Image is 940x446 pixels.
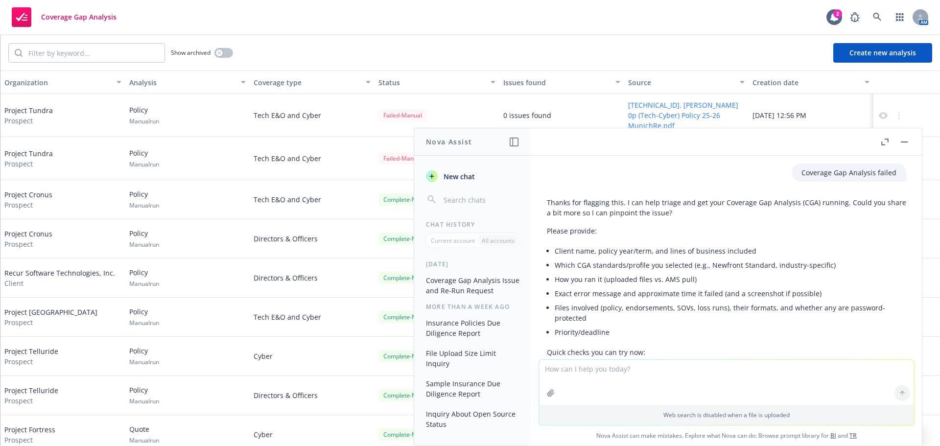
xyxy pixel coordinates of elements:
div: Quote [129,424,159,445]
span: Prospect [4,159,53,169]
button: Organization [0,70,125,94]
span: Prospect [4,116,53,126]
div: Directors & Officers [250,376,375,415]
p: Please provide: [547,226,906,236]
span: Prospect [4,317,97,328]
span: Manual run [129,358,159,366]
div: Directors & Officers [250,258,375,298]
span: Prospect [4,435,55,445]
div: Complete - Manual [378,311,437,323]
button: Status [375,70,499,94]
span: Prospect [4,239,52,249]
span: Manual run [129,280,159,288]
div: Policy [129,385,159,405]
p: All accounts [482,236,515,245]
div: Directors & Officers [250,219,375,258]
div: Status [378,77,485,88]
p: Coverage Gap Analysis failed [801,167,896,178]
div: Tech E&O and Cyber [250,94,375,137]
span: Nova Assist can make mistakes. Explore what Nova can do: Browse prompt library for and [535,425,918,446]
button: Insurance Policies Due Diligence Report [422,315,523,341]
div: Issues found [503,77,610,88]
button: New chat [422,167,523,185]
a: Coverage Gap Analysis [8,3,120,31]
span: Manual run [129,160,159,168]
div: Source [628,77,734,88]
svg: Search [15,49,23,57]
span: New chat [442,171,475,182]
button: Coverage type [250,70,375,94]
div: Policy [129,189,159,210]
span: Client [4,278,115,288]
div: [DATE] [414,260,531,268]
div: Complete - Manual [378,233,437,245]
button: File Upload Size Limit Inquiry [422,345,523,372]
span: Manual run [129,436,159,445]
div: Tech E&O and Cyber [250,137,375,180]
span: Coverage Gap Analysis [41,13,117,21]
div: Tech E&O and Cyber [250,180,375,219]
div: Policy [129,228,159,249]
div: Project Telluride [4,385,58,406]
a: Report a Bug [845,7,865,27]
li: Which CGA standards/profile you selected (e.g., Newfront Standard, industry-specific) [555,258,906,272]
div: Complete - Manual [378,428,437,441]
div: Failed - Manual [378,152,427,164]
input: Search chats [442,193,519,207]
span: Show archived [171,48,211,57]
div: Policy [129,148,159,168]
div: Cyber [250,337,375,376]
div: Complete - Manual [378,272,437,284]
div: [DATE] 12:56 PM [749,94,873,137]
li: Priority/deadline [555,325,906,339]
div: Complete - Manual [378,193,437,206]
li: How you ran it (uploaded files vs. AMS pull) [555,272,906,286]
input: Filter by keyword... [23,44,164,62]
span: Manual run [129,397,159,405]
div: 2 [833,9,842,18]
div: Policy [129,105,159,125]
button: Create new analysis [833,43,932,63]
li: Files involved (policy, endorsements, SOVs, loss runs), their formats, and whether any are passwo... [555,301,906,325]
div: 0 issues found [503,110,551,120]
div: Project Fortress [4,424,55,445]
li: Client name, policy year/term, and lines of business included [555,244,906,258]
button: Inquiry About Open Source Status [422,406,523,432]
span: Prospect [4,396,58,406]
h1: Nova Assist [426,137,472,147]
div: Creation date [752,77,859,88]
div: Failed - Manual [378,109,427,121]
div: Chat History [414,220,531,229]
span: Manual run [129,240,159,249]
p: Web search is disabled when a file is uploaded [545,411,908,419]
button: Analysis [125,70,250,94]
p: Quick checks you can try now: [547,347,906,357]
div: Project Cronus [4,229,52,249]
div: Organization [4,77,111,88]
div: Coverage type [254,77,360,88]
button: Issues found [499,70,624,94]
button: Sample Insurance Due Diligence Report [422,376,523,402]
div: Tech E&O and Cyber [250,298,375,337]
div: Recur Software Technologies, Inc. [4,268,115,288]
div: Complete - Manual [378,389,437,401]
div: Project [GEOGRAPHIC_DATA] [4,307,97,328]
a: BI [830,431,836,440]
a: Switch app [890,7,910,27]
span: Prospect [4,200,52,210]
div: Project Tundra [4,105,53,126]
div: Policy [129,346,159,366]
div: Policy [129,306,159,327]
span: Manual run [129,201,159,210]
div: Policy [129,267,159,288]
p: Current account [431,236,475,245]
span: Manual run [129,319,159,327]
div: Project Telluride [4,346,58,367]
a: Search [868,7,887,27]
div: Analysis [129,77,235,88]
span: Manual run [129,117,159,125]
div: Project Cronus [4,189,52,210]
div: Project Tundra [4,148,53,169]
div: Complete - Manual [378,350,437,362]
button: Creation date [749,70,873,94]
